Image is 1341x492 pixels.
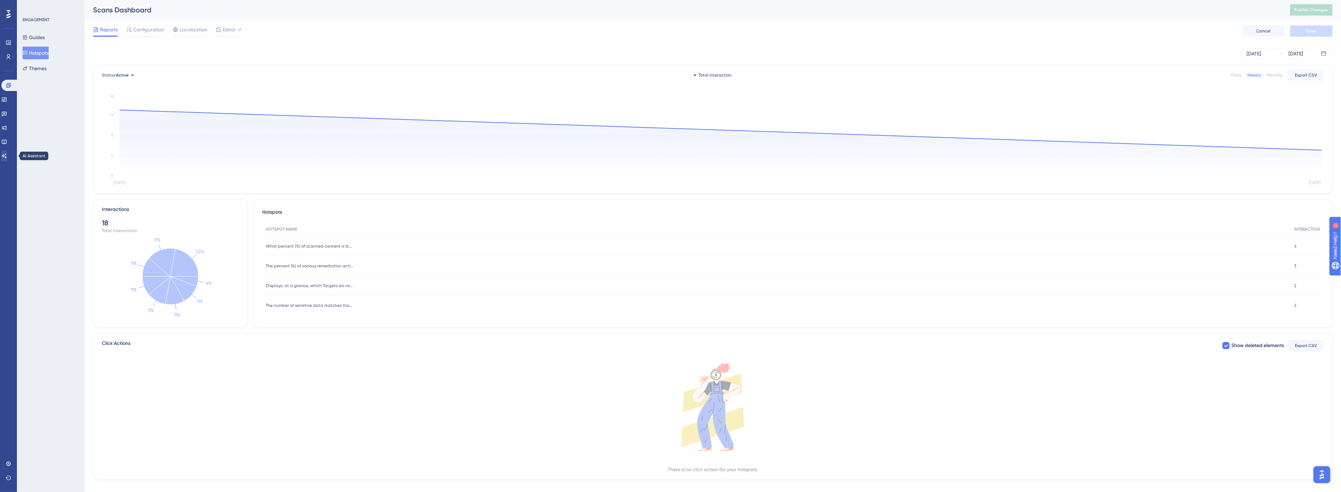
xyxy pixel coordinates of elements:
div: 2 [49,4,51,9]
tspan: 16 [110,94,113,99]
div: ENGAGEMENT [23,17,49,23]
span: The number of sensitive data matches that have been remediated (quarantined, redacted, deleted, e... [266,303,354,308]
span: Editor [223,25,236,34]
span: Need Help? [17,2,44,10]
text: 6% [206,281,211,286]
span: Localization [180,25,207,34]
button: Guides [23,31,45,44]
div: Monthly [1267,72,1283,78]
div: Interactions [102,205,129,214]
text: 11% [148,308,154,313]
span: Cancel [1256,28,1271,34]
span: Export CSV [1295,72,1317,78]
span: Status: [102,72,129,78]
div: Weekly [1247,72,1261,78]
span: What percent (%) of scanned content is stored on managed vs unmanaged sources over time (by month... [266,243,354,249]
div: [DATE] [1247,49,1261,58]
div: 18 [102,218,239,228]
button: Export CSV [1288,340,1324,351]
tspan: 4 [111,153,113,158]
span: Export CSV [1295,343,1317,348]
span: Publish Changes [1294,7,1328,13]
iframe: UserGuiding AI Assistant Launcher [1311,464,1333,485]
span: Active [116,73,129,78]
span: HOTSPOT NAME [266,226,297,232]
tspan: [DATE] [1309,181,1321,186]
span: The percent (%) of various remediation actions performed on managed sensitive data matches over t... [266,263,354,269]
tspan: 12 [110,113,113,117]
span: Configuration [133,25,164,34]
text: 22% [196,249,204,254]
div: Daily [1231,72,1242,78]
div: There is no click action for your hotspots. [668,465,758,474]
span: Save [1306,28,1316,34]
span: Displays, at a glance, which Targets do not have proper coverage. This is broken down by the numb... [266,283,354,288]
span: Hotspots [262,208,282,217]
text: 11% [174,312,180,317]
span: Reports [100,25,118,34]
text: 11% [131,261,137,266]
span: 2 [1294,283,1296,288]
text: 17% [154,237,160,243]
button: Themes [23,62,47,75]
button: Save [1290,25,1333,37]
span: Show deleted elements [1232,341,1284,350]
text: 11% [197,299,203,304]
span: INTERACTION [1294,226,1320,232]
button: Cancel [1242,25,1285,37]
tspan: [DATE] [113,181,125,186]
button: Publish Changes [1290,4,1333,16]
tspan: 8 [111,133,113,138]
tspan: 0 [111,173,113,178]
div: Scans Dashboard [93,5,1273,15]
div: [DATE] [1289,49,1303,58]
span: 4 [1294,243,1297,249]
span: Click Actions [102,339,130,352]
span: 3 [1294,263,1296,269]
button: Hotspots [23,47,49,59]
div: Total Interaction [694,72,732,78]
span: 2 [1294,303,1296,308]
button: Export CSV [1288,69,1324,81]
text: 11% [131,287,137,292]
